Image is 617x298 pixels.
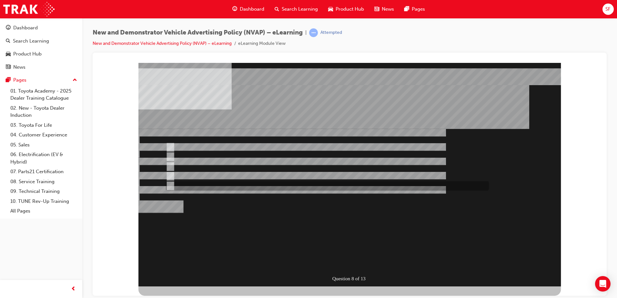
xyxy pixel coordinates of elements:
[3,74,80,86] button: Pages
[336,5,364,13] span: Product Hub
[232,5,237,13] span: guage-icon
[8,150,80,167] a: 06. Electrification (EV & Hybrid)
[41,223,463,240] div: Multiple Choice Quiz
[8,206,80,216] a: All Pages
[8,167,80,177] a: 07. Parts21 Certification
[275,5,279,13] span: search-icon
[13,76,26,84] div: Pages
[3,35,80,47] a: Search Learning
[238,40,286,47] li: eLearning Module View
[6,51,11,57] span: car-icon
[323,3,369,16] a: car-iconProduct Hub
[8,130,80,140] a: 04. Customer Experience
[374,5,379,13] span: news-icon
[399,3,430,16] a: pages-iconPages
[3,22,80,34] a: Dashboard
[8,177,80,187] a: 08. Service Training
[13,50,42,58] div: Product Hub
[6,65,11,70] span: news-icon
[382,5,394,13] span: News
[6,77,11,83] span: pages-icon
[8,140,80,150] a: 05. Sales
[8,103,80,120] a: 02. New - Toyota Dealer Induction
[240,5,264,13] span: Dashboard
[3,61,80,73] a: News
[309,28,318,37] span: learningRecordVerb_ATTEMPT-icon
[369,3,399,16] a: news-iconNews
[8,186,80,196] a: 09. Technical Training
[13,37,49,45] div: Search Learning
[3,2,55,16] img: Trak
[234,211,278,221] div: Question 8 of 13
[282,5,318,13] span: Search Learning
[6,25,11,31] span: guage-icon
[71,285,76,293] span: prev-icon
[3,48,80,60] a: Product Hub
[602,4,614,15] button: SF
[412,5,425,13] span: Pages
[8,86,80,103] a: 01. Toyota Academy - 2025 Dealer Training Catalogue
[6,38,10,44] span: search-icon
[93,29,303,36] span: New and Demonstrator Vehicle Advertising Policy (NVAP) – eLearning
[13,64,25,71] div: News
[269,3,323,16] a: search-iconSearch Learning
[3,21,80,74] button: DashboardSearch LearningProduct HubNews
[8,196,80,206] a: 10. TUNE Rev-Up Training
[605,5,611,13] span: SF
[320,30,342,36] div: Attempted
[595,276,611,292] div: Open Intercom Messenger
[8,120,80,130] a: 03. Toyota For Life
[328,5,333,13] span: car-icon
[305,29,307,36] span: |
[404,5,409,13] span: pages-icon
[73,76,77,84] span: up-icon
[227,3,269,16] a: guage-iconDashboard
[13,24,38,32] div: Dashboard
[93,41,232,46] a: New and Demonstrator Vehicle Advertising Policy (NVAP) – eLearning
